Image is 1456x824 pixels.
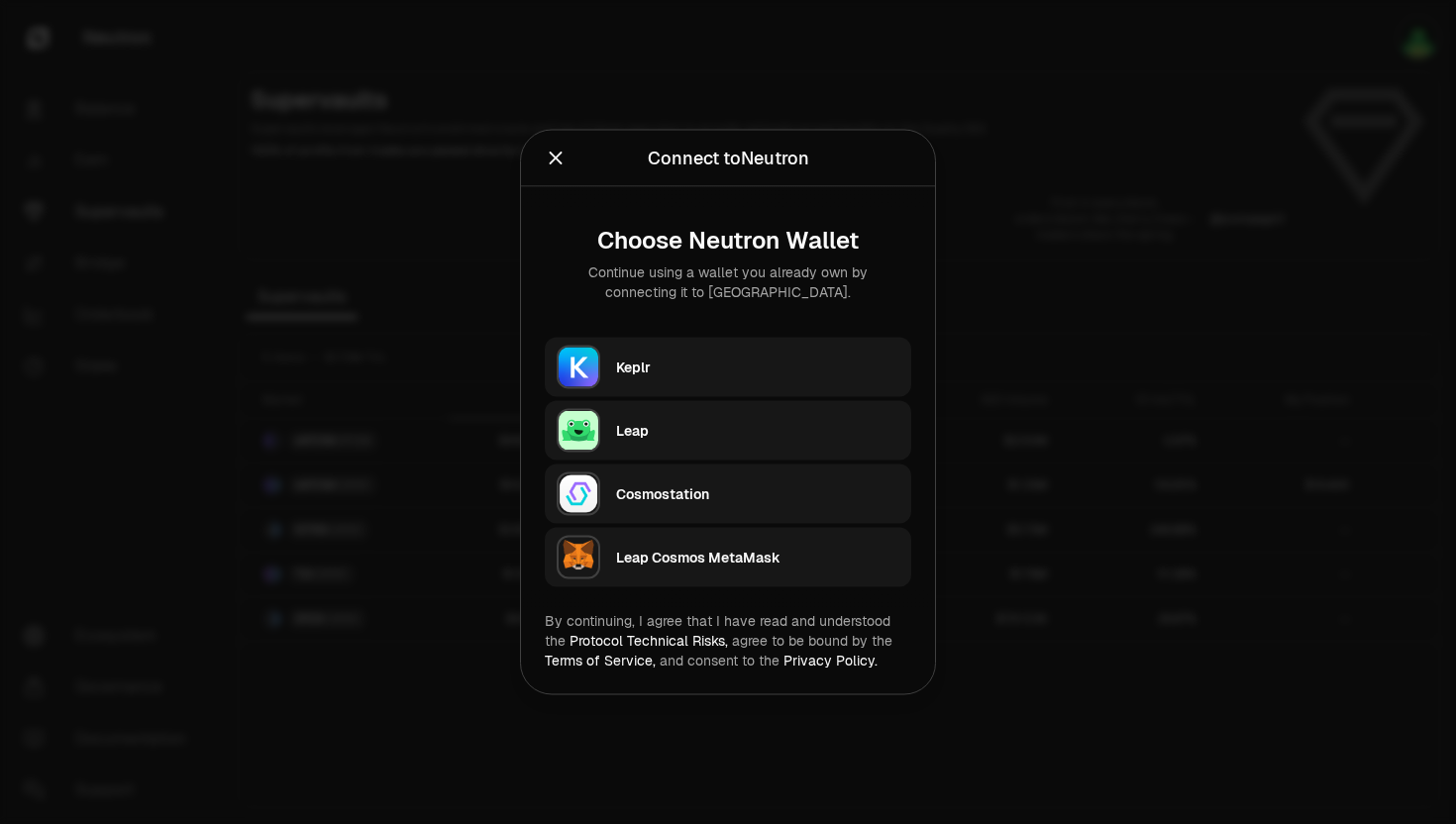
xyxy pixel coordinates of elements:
[545,528,911,587] button: Leap Cosmos MetaMaskLeap Cosmos MetaMask
[557,536,600,579] img: Leap Cosmos MetaMask
[783,652,878,669] a: Privacy Policy.
[616,484,899,504] div: Cosmostation
[545,611,911,670] div: By continuing, I agree that I have read and understood the agree to be bound by the and consent t...
[545,338,911,397] button: KeplrKeplr
[561,227,895,255] div: Choose Neutron Wallet
[570,632,728,650] a: Protocol Technical Risks,
[561,262,895,302] div: Continue using a wallet you already own by connecting it to [GEOGRAPHIC_DATA].
[545,145,567,172] button: Close
[616,358,899,377] div: Keplr
[616,548,899,567] div: Leap Cosmos MetaMask
[545,464,911,524] button: CosmostationCosmostation
[648,145,809,172] div: Connect to Neutron
[557,346,600,389] img: Keplr
[557,472,600,516] img: Cosmostation
[557,409,600,453] img: Leap
[545,401,911,461] button: LeapLeap
[545,652,656,669] a: Terms of Service,
[616,421,899,441] div: Leap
